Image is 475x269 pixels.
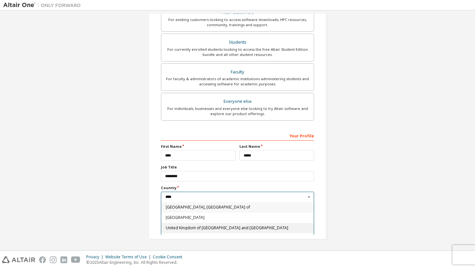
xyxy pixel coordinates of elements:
img: Altair One [3,2,84,8]
span: [GEOGRAPHIC_DATA], [GEOGRAPHIC_DATA] of [166,205,310,209]
div: Privacy [86,254,105,260]
img: facebook.svg [39,256,46,263]
img: linkedin.svg [60,256,67,263]
div: For currently enrolled students looking to access the free Altair Student Edition bundle and all ... [165,47,310,57]
div: For existing customers looking to access software downloads, HPC resources, community, trainings ... [165,17,310,27]
span: United Kingdom of [GEOGRAPHIC_DATA] and [GEOGRAPHIC_DATA] [166,226,310,230]
div: Your Profile [161,130,314,141]
label: First Name [161,144,236,149]
span: [GEOGRAPHIC_DATA] [166,216,310,220]
label: Job Title [161,165,314,170]
div: Cookie Consent [153,254,186,260]
p: © 2025 Altair Engineering, Inc. All Rights Reserved. [86,260,186,265]
img: altair_logo.svg [2,256,35,263]
label: Last Name [239,144,314,149]
div: Website Terms of Use [105,254,153,260]
div: Students [165,38,310,47]
div: For individuals, businesses and everyone else looking to try Altair software and explore our prod... [165,106,310,116]
img: youtube.svg [71,256,80,263]
div: For faculty & administrators of academic institutions administering students and accessing softwa... [165,76,310,87]
div: Everyone else [165,97,310,106]
img: instagram.svg [50,256,57,263]
label: Country [161,185,314,190]
div: Faculty [165,68,310,77]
